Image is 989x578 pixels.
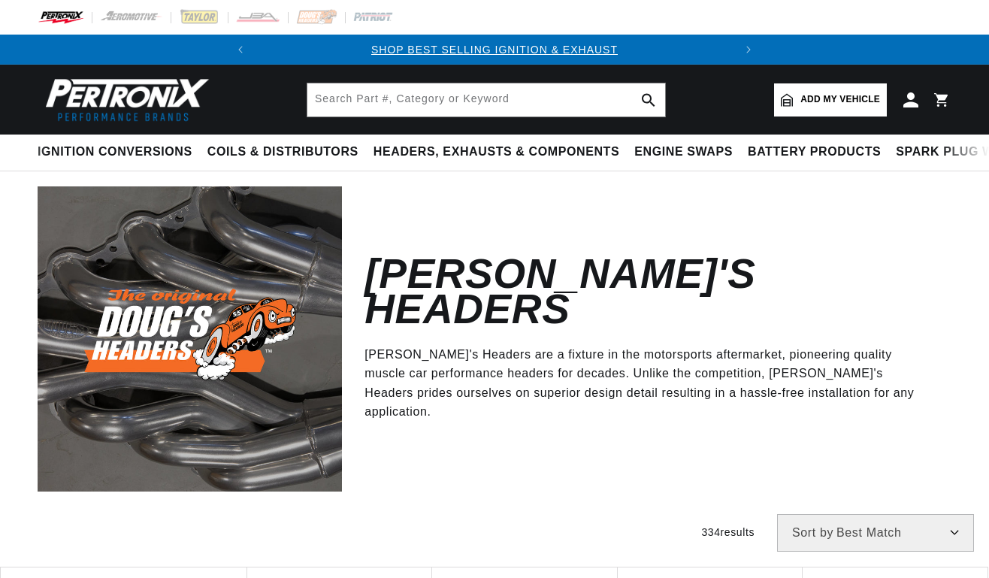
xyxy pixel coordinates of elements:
summary: Ignition Conversions [38,135,200,170]
button: Translation missing: en.sections.announcements.previous_announcement [225,35,256,65]
input: Search Part #, Category or Keyword [307,83,665,117]
img: Doug's Headers [38,186,342,491]
summary: Engine Swaps [627,135,740,170]
div: 1 of 2 [256,41,733,58]
span: Engine Swaps [634,144,733,160]
a: Add my vehicle [774,83,887,117]
p: [PERSON_NAME]'s Headers are a fixture in the motorsports aftermarket, pioneering quality muscle c... [364,345,929,422]
a: SHOP BEST SELLING IGNITION & EXHAUST [371,44,618,56]
span: Coils & Distributors [207,144,358,160]
select: Sort by [777,514,974,552]
summary: Coils & Distributors [200,135,366,170]
div: Announcement [256,41,733,58]
span: Add my vehicle [800,92,880,107]
span: Battery Products [748,144,881,160]
img: Pertronix [38,74,210,126]
button: search button [632,83,665,117]
summary: Headers, Exhausts & Components [366,135,627,170]
span: Headers, Exhausts & Components [374,144,619,160]
summary: Battery Products [740,135,888,170]
span: Ignition Conversions [38,144,192,160]
span: Sort by [792,527,833,539]
span: 334 results [701,526,755,538]
button: Translation missing: en.sections.announcements.next_announcement [733,35,764,65]
h2: [PERSON_NAME]'s Headers [364,256,929,327]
